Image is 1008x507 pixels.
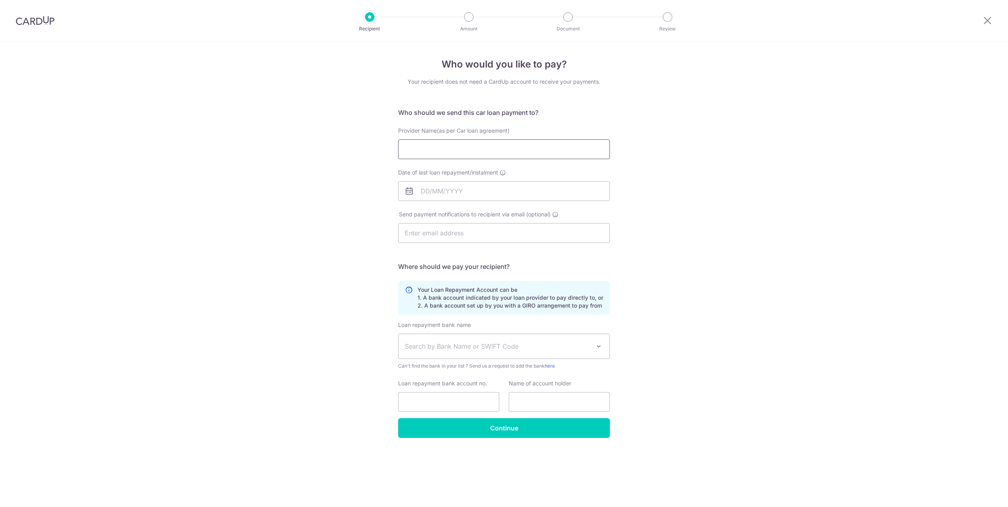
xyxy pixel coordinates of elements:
span: Help [18,6,34,13]
h5: Who should we send this car loan payment to? [398,108,610,117]
img: CardUp [16,16,55,25]
div: Your recipient does not need a CardUp account to receive your payments. [398,78,610,86]
h5: Where should we pay your recipient? [398,262,610,271]
span: Provider Name(as per Car loan agreement) [398,127,510,134]
span: Can't find the bank in your list ? Send us a request to add the bank [398,362,610,370]
input: DD/MM/YYYY [398,181,610,201]
label: Loan repayment bank name [398,321,471,329]
p: Amount [440,25,498,33]
p: Recipient [340,25,399,33]
label: Loan repayment bank account no. [398,379,487,387]
h4: Who would you like to pay? [398,57,610,71]
a: here [545,363,555,369]
span: Send payment notifications to recipient via email (optional) [399,210,551,218]
label: Name of account holder [509,379,571,387]
input: Enter email address [398,223,610,243]
input: Continue [398,418,610,438]
span: Date of last loan repayment/instalment [398,169,498,177]
span: Search by Bank Name or SWIFT Code [405,342,591,351]
p: Document [539,25,597,33]
p: Your Loan Repayment Account can be 1. A bank account indicated by your loan provider to pay direc... [417,286,603,310]
p: Review [638,25,697,33]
